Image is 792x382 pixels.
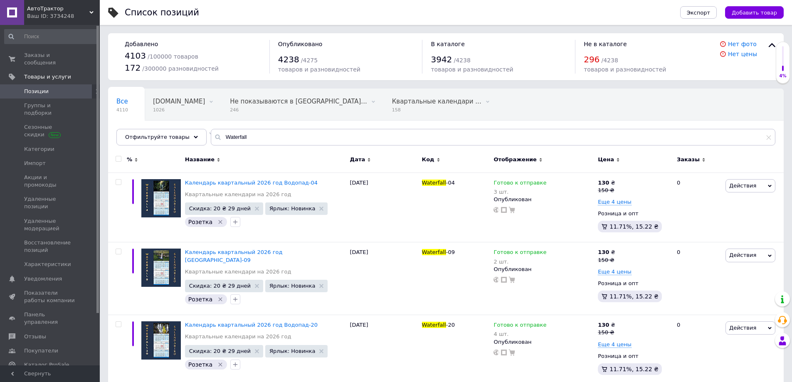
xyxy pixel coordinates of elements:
span: Группы и подборки [24,102,77,117]
span: Дата [350,156,365,163]
div: 4 шт. [493,331,546,337]
span: Квартальники на 2026 год [116,129,205,137]
span: Еще 4 цены [598,341,632,348]
div: ₴ [598,249,615,256]
input: Поиск [4,29,98,44]
span: Квартальные календари ... [392,98,481,105]
span: Цена [598,156,614,163]
a: Квартальные календари на 2026 год [185,268,291,276]
div: Розница и опт [598,352,670,360]
span: товаров и разновидностей [278,66,360,73]
a: Календарь квартальный 2026 год Водопад-20 [185,322,318,328]
span: Действия [729,325,756,331]
button: Добавить товар [725,6,784,19]
span: Скидка: 20 ₴ 29 дней [189,283,251,288]
span: Действия [729,252,756,258]
span: 296 [584,54,600,64]
span: Покупатели [24,347,58,355]
div: ₴ [598,321,615,329]
img: Календарь квартальный 2026 год Водопад-04 [141,179,181,217]
span: Розетка [188,296,212,303]
span: Еще 4 цены [598,269,632,275]
span: 11.71%, 15.22 ₴ [609,366,659,372]
div: Список позиций [125,8,199,17]
span: Отфильтруйте товары [125,134,190,140]
span: Код [422,156,434,163]
span: Действия [729,182,756,189]
a: Календарь квартальный 2026 год Водопад-04 [185,180,318,186]
div: Розница и опт [598,210,670,217]
span: / 4275 [301,57,318,64]
span: Календарь квартальный 2026 год [GEOGRAPHIC_DATA]-09 [185,249,283,263]
svg: Удалить метку [217,296,224,303]
span: Добавлено [125,41,158,47]
span: % [127,156,132,163]
span: 11.71%, 15.22 ₴ [609,293,659,300]
span: Уведомления [24,275,62,283]
span: 11.71%, 15.22 ₴ [609,223,659,230]
div: Опубликован [493,196,594,203]
span: Название [185,156,215,163]
span: 4110 [116,107,128,113]
span: Каталог ProSale [24,361,69,369]
span: / 4238 [601,57,618,64]
span: 4103 [125,51,146,61]
span: 4238 [278,54,299,64]
span: / 300000 разновидностей [142,65,219,72]
span: Позиции [24,88,49,95]
div: Опубликован [493,266,594,273]
span: 158 [392,107,481,113]
span: Восстановление позиций [24,239,77,254]
span: Акции и промокоды [24,174,77,189]
span: Розетка [188,219,212,225]
div: Не показываются в Каталоге ProSale [222,89,383,121]
span: 1026 [153,107,205,113]
span: Waterfall [422,180,446,186]
span: Розетка [188,361,212,368]
a: Квартальные календари на 2026 год [185,191,291,198]
span: Сезонные скидки [24,123,77,138]
div: 0 [672,173,723,242]
div: 150 ₴ [598,187,615,194]
div: 3 шт. [493,189,546,195]
div: 150 ₴ [598,256,615,264]
div: Опубликован [493,338,594,346]
button: Экспорт [680,6,717,19]
input: Поиск по названию позиции, артикулу и поисковым запросам [211,129,775,145]
span: Опубликовано [278,41,323,47]
span: Waterfall [422,322,446,328]
span: Ярлык: Новинка [269,206,315,211]
span: [DOMAIN_NAME] [153,98,205,105]
span: Еще 4 цены [598,199,632,205]
span: Импорт [24,160,46,167]
span: Waterfall [422,249,446,255]
span: Характеристики [24,261,71,268]
span: Готово к отправке [493,249,546,258]
div: [DATE] [348,173,420,242]
span: Все [116,98,128,105]
span: Товары и услуги [24,73,71,81]
span: Удаленные позиции [24,195,77,210]
div: Розница и опт [598,280,670,287]
span: Показатели работы компании [24,289,77,304]
span: / 4238 [454,57,470,64]
div: 150 ₴ [598,329,615,336]
span: Удаленные модерацией [24,217,77,232]
b: 130 [598,249,609,255]
span: Отзывы [24,333,46,340]
span: / 100000 товаров [148,53,198,60]
svg: Удалить метку [217,361,224,368]
span: -04 [446,180,455,186]
span: Не в каталоге [584,41,627,47]
a: Нет фото [728,41,757,47]
div: Ваш ID: 3734248 [27,12,100,20]
span: Категории [24,145,54,153]
div: Квартальные календари на 2026 год, Опубликованные, Без фото [221,121,336,152]
a: Квартальные календари на 2026 год [185,333,291,340]
span: Скидка: 20 ₴ 29 дней [189,206,251,211]
b: 130 [598,180,609,186]
img: Календарь квартальный 2026 год Водопад-09 [141,249,181,287]
span: АвтоТрактор [27,5,89,12]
